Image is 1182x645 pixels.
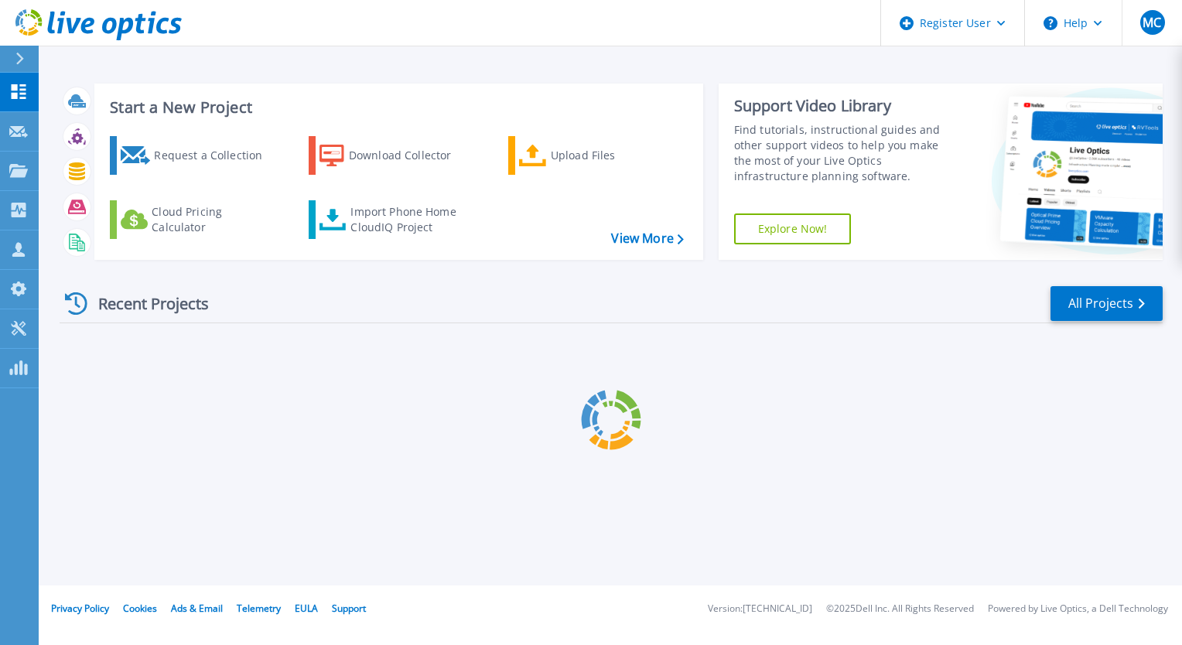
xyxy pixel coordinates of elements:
[154,140,278,171] div: Request a Collection
[611,231,683,246] a: View More
[826,604,974,614] li: © 2025 Dell Inc. All Rights Reserved
[332,602,366,615] a: Support
[1143,16,1161,29] span: MC
[734,96,957,116] div: Support Video Library
[60,285,230,322] div: Recent Projects
[123,602,157,615] a: Cookies
[551,140,675,171] div: Upload Files
[988,604,1168,614] li: Powered by Live Optics, a Dell Technology
[171,602,223,615] a: Ads & Email
[295,602,318,615] a: EULA
[1050,286,1163,321] a: All Projects
[734,122,957,184] div: Find tutorials, instructional guides and other support videos to help you make the most of your L...
[152,204,275,235] div: Cloud Pricing Calculator
[237,602,281,615] a: Telemetry
[110,200,282,239] a: Cloud Pricing Calculator
[734,213,852,244] a: Explore Now!
[508,136,681,175] a: Upload Files
[708,604,812,614] li: Version: [TECHNICAL_ID]
[110,99,683,116] h3: Start a New Project
[51,602,109,615] a: Privacy Policy
[309,136,481,175] a: Download Collector
[110,136,282,175] a: Request a Collection
[349,140,473,171] div: Download Collector
[350,204,471,235] div: Import Phone Home CloudIQ Project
